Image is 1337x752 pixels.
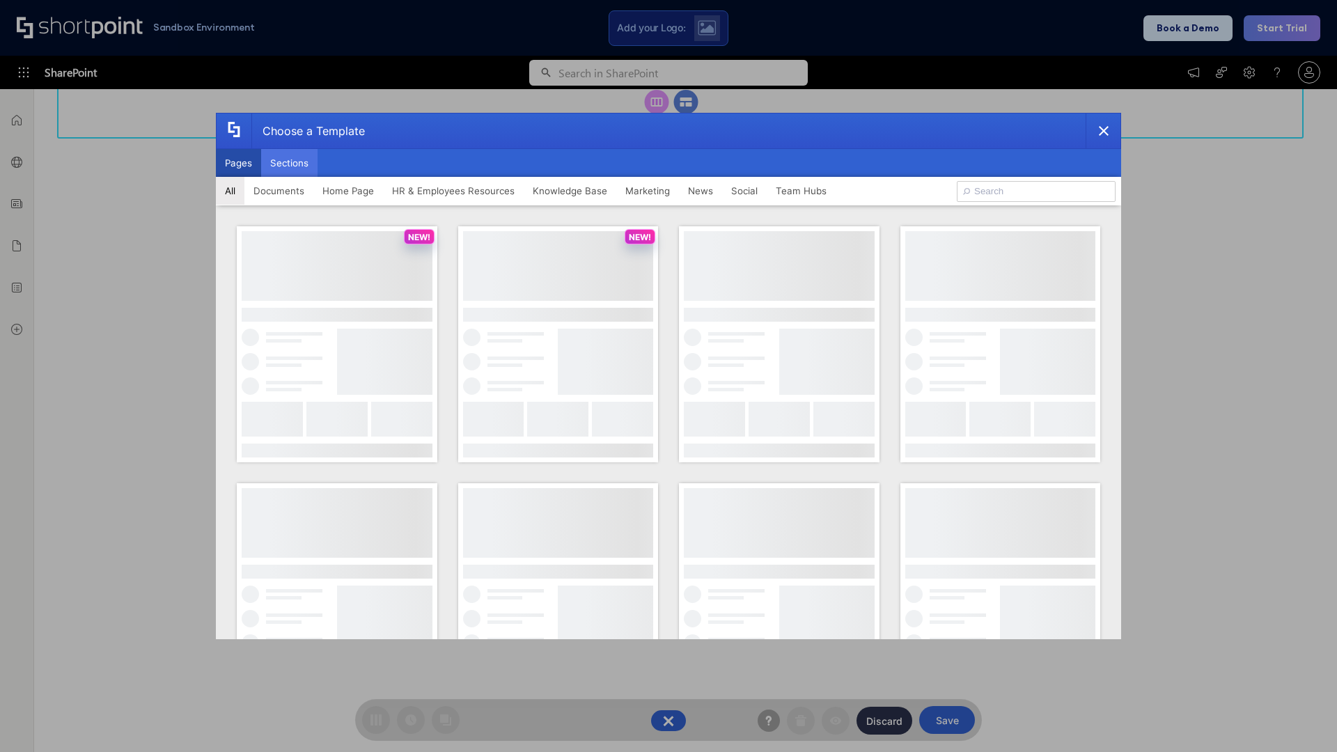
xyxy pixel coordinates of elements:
button: Pages [216,149,261,177]
button: Social [722,177,767,205]
p: NEW! [629,232,651,242]
p: NEW! [408,232,430,242]
button: Home Page [313,177,383,205]
div: template selector [216,113,1121,639]
button: Marketing [616,177,679,205]
button: All [216,177,244,205]
iframe: Chat Widget [1267,685,1337,752]
button: HR & Employees Resources [383,177,524,205]
button: Documents [244,177,313,205]
button: Knowledge Base [524,177,616,205]
div: Choose a Template [251,113,365,148]
button: News [679,177,722,205]
button: Sections [261,149,318,177]
button: Team Hubs [767,177,836,205]
input: Search [957,181,1116,202]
